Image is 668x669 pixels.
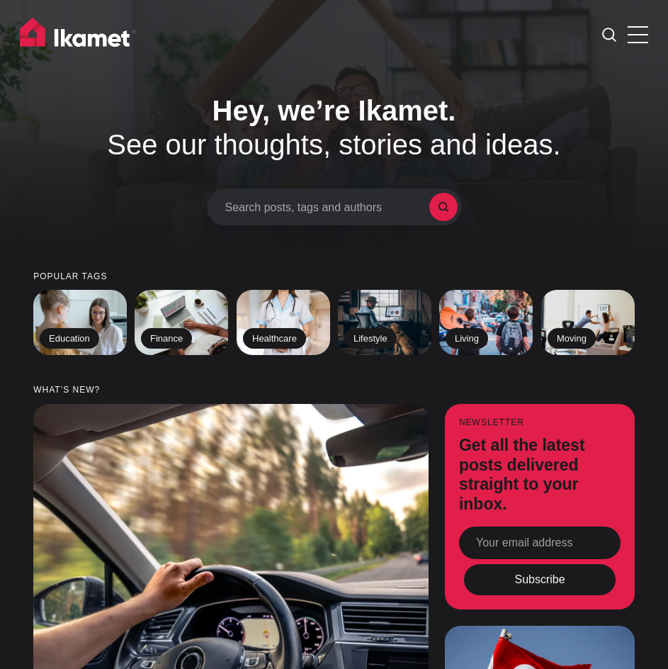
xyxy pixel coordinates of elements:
[20,18,136,53] img: Ikamet home
[69,94,600,162] h1: See our thoughts, stories and ideas.
[33,386,635,395] small: What’s new?
[446,328,488,349] h2: Living
[213,95,456,126] span: Hey, we’re Ikamet.
[338,290,431,355] a: Lifestyle
[33,290,127,355] a: Education
[40,328,99,349] h2: Education
[33,272,635,281] small: Popular tags
[459,418,621,427] small: Newsletter
[237,290,330,355] a: Healthcare
[548,328,596,349] h2: Moving
[141,328,192,349] h2: Finance
[225,201,429,214] span: Search posts, tags and authors
[464,564,616,595] button: Subscribe
[459,436,621,514] h3: Get all the latest posts delivered straight to your inbox.
[344,328,397,349] h2: Lifestyle
[135,290,228,355] a: Finance
[243,328,306,349] h2: Healthcare
[541,290,635,355] a: Moving
[439,290,533,355] a: Living
[459,526,621,558] input: Your email address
